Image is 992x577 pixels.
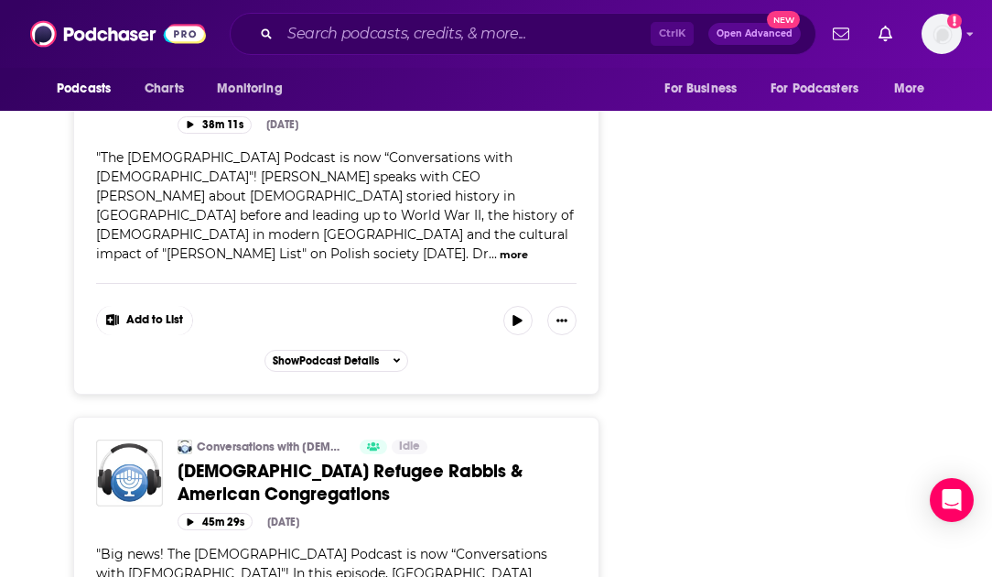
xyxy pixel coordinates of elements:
[178,513,253,530] button: 45m 29s
[230,13,816,55] div: Search podcasts, credits, & more...
[489,245,497,262] span: ...
[922,14,962,54] button: Show profile menu
[133,71,195,106] a: Charts
[178,440,192,454] img: Conversations with B’nai B’rith
[97,306,192,335] button: Show More Button
[871,18,900,49] a: Show notifications dropdown
[664,76,737,102] span: For Business
[267,516,299,528] div: [DATE]
[922,14,962,54] span: Logged in as LoriBecker
[825,18,857,49] a: Show notifications dropdown
[652,71,760,106] button: open menu
[930,478,974,522] div: Open Intercom Messenger
[204,71,306,106] button: open menu
[217,76,282,102] span: Monitoring
[651,22,694,46] span: Ctrl K
[708,23,801,45] button: Open AdvancedNew
[57,76,111,102] span: Podcasts
[399,438,420,456] span: Idle
[280,19,651,49] input: Search podcasts, credits, & more...
[178,460,523,506] span: [DEMOGRAPHIC_DATA] Refugee Rabbis & American Congregations
[266,118,298,131] div: [DATE]
[392,440,427,454] a: Idle
[273,354,379,367] span: Show Podcast Details
[881,71,948,106] button: open menu
[767,11,800,28] span: New
[717,29,793,38] span: Open Advanced
[922,14,962,54] img: User Profile
[44,71,135,106] button: open menu
[759,71,885,106] button: open menu
[178,116,252,134] button: 38m 11s
[547,306,577,335] button: Show More Button
[126,313,183,327] span: Add to List
[500,247,528,263] button: more
[30,16,206,51] img: Podchaser - Follow, Share and Rate Podcasts
[264,350,409,372] button: ShowPodcast Details
[947,14,962,28] svg: Add a profile image
[771,76,858,102] span: For Podcasters
[96,440,163,506] img: German Refugee Rabbis & American Congregations
[145,76,184,102] span: Charts
[894,76,925,102] span: More
[96,149,574,262] span: "
[96,149,574,262] span: The [DEMOGRAPHIC_DATA] Podcast is now “Conversations with [DEMOGRAPHIC_DATA]"! [PERSON_NAME] spea...
[197,440,348,454] a: Conversations with [DEMOGRAPHIC_DATA]
[178,460,577,506] a: [DEMOGRAPHIC_DATA] Refugee Rabbis & American Congregations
